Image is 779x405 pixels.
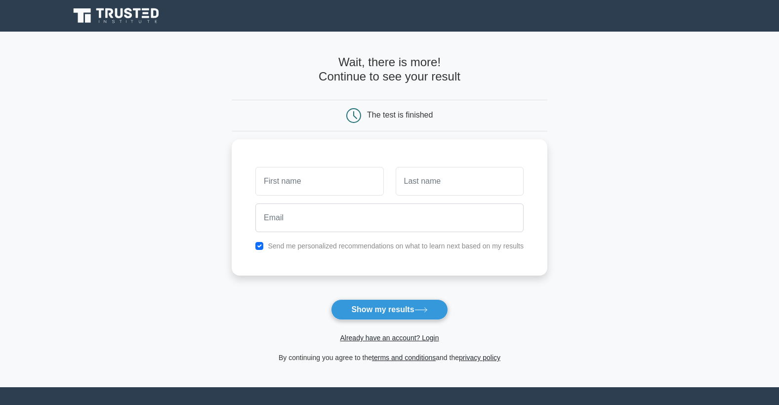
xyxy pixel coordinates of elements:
a: Already have an account? Login [340,334,439,342]
a: terms and conditions [372,354,436,362]
label: Send me personalized recommendations on what to learn next based on my results [268,242,524,250]
div: By continuing you agree to the and the [226,352,553,364]
h4: Wait, there is more! Continue to see your result [232,55,547,84]
button: Show my results [331,299,448,320]
input: First name [255,167,383,196]
a: privacy policy [459,354,500,362]
div: The test is finished [367,111,433,119]
input: Email [255,203,524,232]
input: Last name [396,167,524,196]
